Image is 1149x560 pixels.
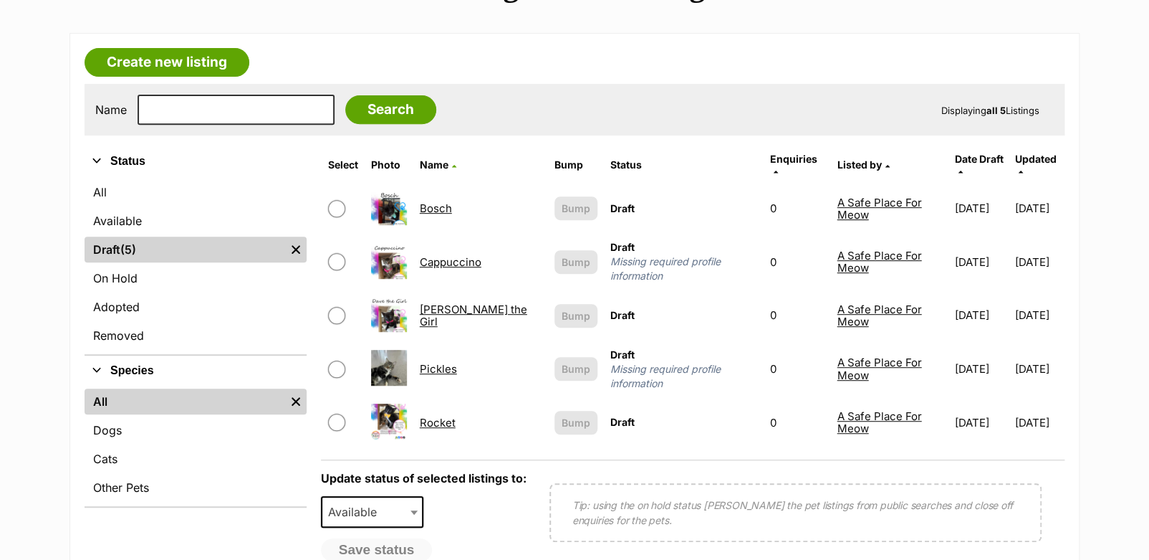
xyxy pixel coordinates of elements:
a: Enquiries [770,153,817,176]
a: A Safe Place For Meow [837,196,921,222]
td: [DATE] [1015,398,1063,447]
label: Update status of selected listings to: [321,471,527,485]
td: [DATE] [1015,290,1063,340]
span: (5) [120,241,136,258]
a: Bosch [420,201,452,215]
strong: all 5 [986,105,1006,116]
p: Tip: using the on hold status [PERSON_NAME] the pet listings from public searches and close off e... [572,498,1019,528]
button: Bump [554,250,597,274]
a: A Safe Place For Meow [837,356,921,381]
span: translation missing: en.admin.listings.index.attributes.enquiries [770,153,817,165]
a: Pickles [420,362,457,376]
a: Draft [85,237,285,262]
td: 0 [764,342,830,397]
a: Remove filter [285,389,307,414]
span: Bump [562,361,590,376]
button: Bump [554,304,597,328]
a: Dogs [85,417,307,443]
a: Create new listing [85,48,249,77]
a: All [85,389,285,414]
input: Search [345,95,436,124]
span: Draft [610,309,635,321]
th: Bump [549,148,603,182]
span: Draft [610,241,635,253]
span: Available [322,502,391,522]
div: Species [85,386,307,506]
td: 0 [764,290,830,340]
td: [DATE] [949,398,1014,447]
a: Removed [85,323,307,348]
button: Status [85,152,307,171]
span: Draft [610,416,635,428]
a: Cats [85,446,307,472]
a: Cappuccino [420,255,481,269]
span: Bump [562,255,590,270]
a: Other Pets [85,475,307,500]
label: Name [95,103,127,116]
td: [DATE] [949,184,1014,233]
a: Listed by [837,158,889,171]
th: Status [605,148,764,182]
a: Updated [1015,153,1057,176]
a: Rocket [420,416,456,430]
button: Bump [554,411,597,435]
a: Remove filter [285,237,307,262]
td: [DATE] [949,234,1014,289]
a: A Safe Place For Meow [837,303,921,328]
a: Name [420,158,456,171]
span: Bump [562,415,590,430]
span: Listed by [837,158,881,171]
span: translation missing: en.admin.listings.index.attributes.date_draft [955,153,1004,165]
div: Status [85,176,307,354]
a: All [85,179,307,205]
a: [PERSON_NAME] the Girl [420,303,527,328]
a: Date Draft [955,153,1004,176]
td: [DATE] [1015,184,1063,233]
button: Species [85,361,307,380]
span: Bump [562,201,590,216]
td: 0 [764,398,830,447]
button: Bump [554,196,597,220]
span: Draft [610,348,635,361]
a: Adopted [85,294,307,320]
td: 0 [764,234,830,289]
td: [DATE] [1015,342,1063,397]
th: Select [322,148,364,182]
span: Bump [562,308,590,323]
a: On Hold [85,265,307,291]
span: Draft [610,202,635,214]
td: [DATE] [949,290,1014,340]
td: 0 [764,184,830,233]
td: [DATE] [1015,234,1063,289]
span: Updated [1015,153,1057,165]
span: Missing required profile information [610,255,758,283]
a: A Safe Place For Meow [837,409,921,435]
span: Missing required profile information [610,362,758,391]
span: Available [321,496,424,528]
a: A Safe Place For Meow [837,249,921,275]
td: [DATE] [949,342,1014,397]
button: Bump [554,357,597,381]
a: Available [85,208,307,234]
th: Photo [365,148,413,182]
span: Name [420,158,448,171]
span: Displaying Listings [941,105,1039,116]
